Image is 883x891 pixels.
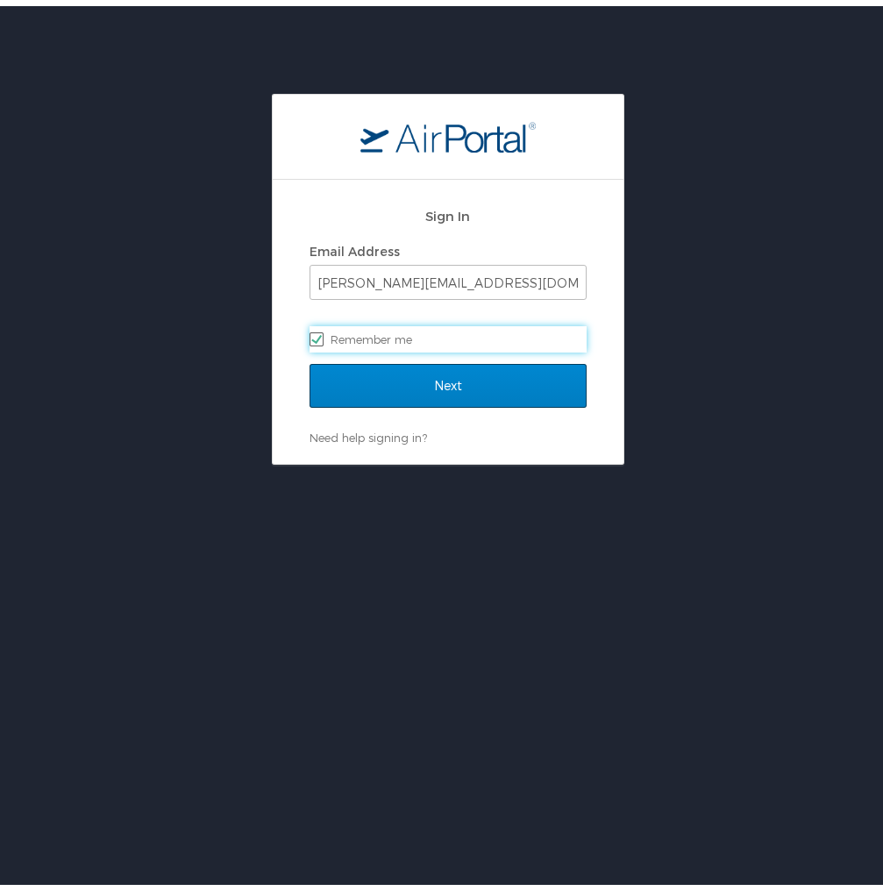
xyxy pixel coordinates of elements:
[310,200,587,220] h2: Sign In
[310,238,400,253] label: Email Address
[310,358,587,402] input: Next
[310,320,587,346] label: Remember me
[310,424,427,438] a: Need help signing in?
[360,115,536,146] img: logo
